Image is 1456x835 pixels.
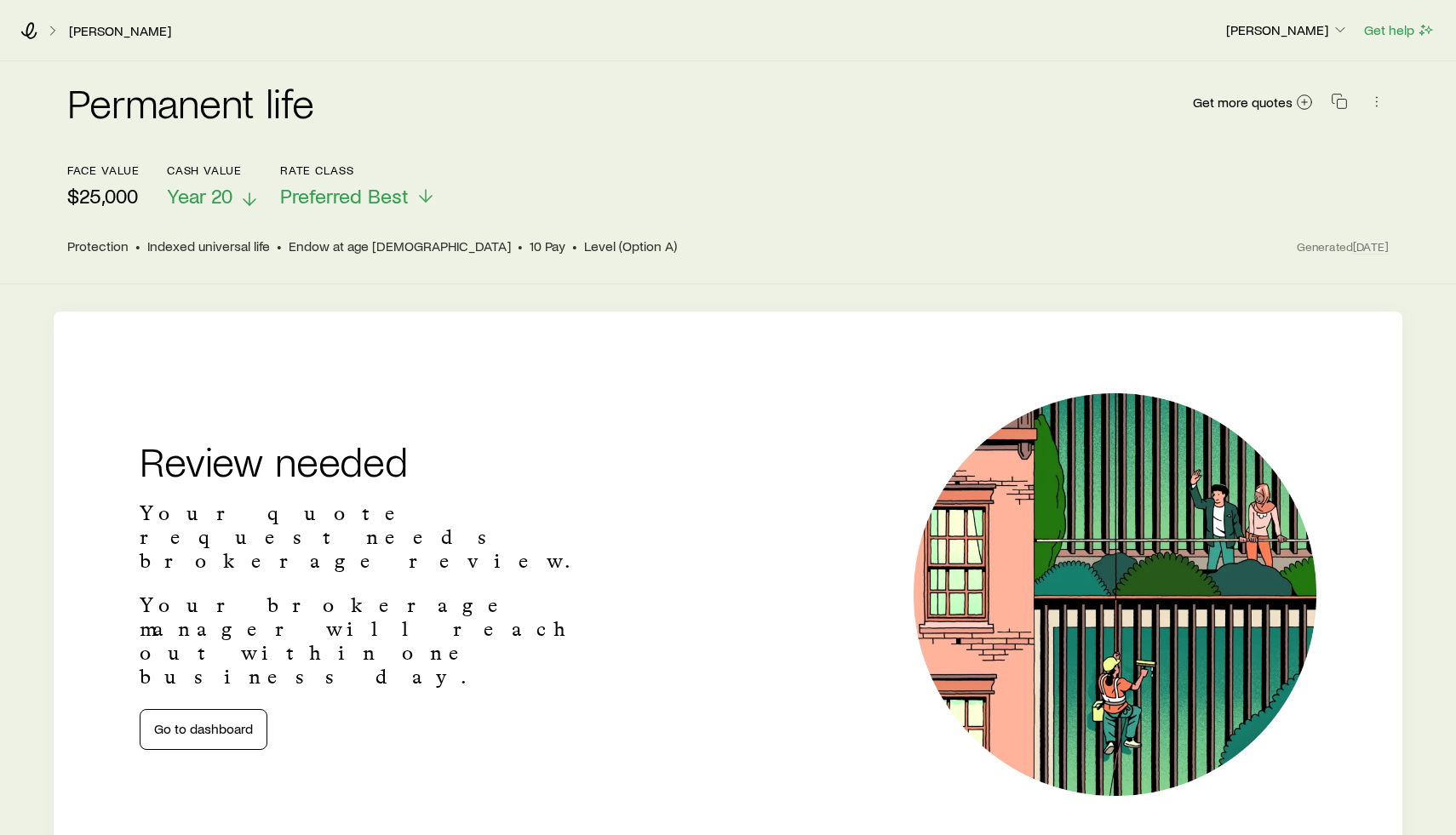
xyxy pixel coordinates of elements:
a: Get more quotes [1192,93,1314,112]
p: face value [67,163,140,177]
button: Rate ClassPreferred Best [280,163,436,209]
span: Preferred Best [280,184,409,208]
button: Get help [1363,20,1436,40]
span: [DATE] [1353,239,1389,255]
a: Go to dashboard [140,709,267,750]
img: Illustration of a window cleaner. [914,393,1316,796]
p: $25,000 [67,184,140,208]
span: Endow at age [DEMOGRAPHIC_DATA] [289,237,511,255]
span: Level (Option A) [584,237,677,255]
p: Rate Class [280,163,436,177]
button: [PERSON_NAME] [1225,20,1350,41]
span: Get more quotes [1193,95,1293,109]
span: Generated [1297,239,1389,255]
span: Protection [67,237,129,255]
span: • [518,237,523,255]
span: • [572,237,577,255]
span: • [135,237,140,255]
a: [PERSON_NAME] [68,23,172,39]
p: Your brokerage manager will reach out within one business day. [140,593,628,689]
span: Indexed universal life [147,237,270,255]
p: Cash Value [167,163,260,177]
span: • [277,237,282,255]
span: Year 20 [167,184,232,208]
span: 10 Pay [530,237,565,255]
p: [PERSON_NAME] [1226,21,1349,38]
h2: Review needed [140,440,628,481]
button: Cash ValueYear 20 [167,163,260,209]
p: Your quote request needs brokerage review. [140,501,628,573]
h2: Permanent life [67,82,314,123]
